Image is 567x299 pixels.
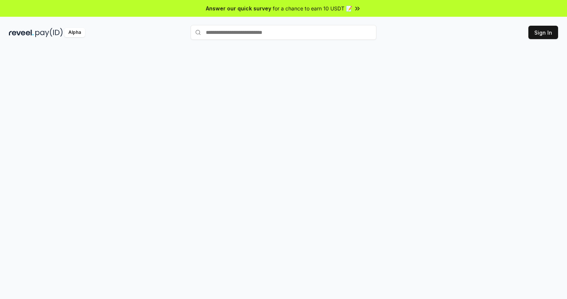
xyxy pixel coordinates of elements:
img: pay_id [35,28,63,37]
span: for a chance to earn 10 USDT 📝 [273,4,352,12]
div: Alpha [64,28,85,37]
img: reveel_dark [9,28,34,37]
button: Sign In [528,26,558,39]
span: Answer our quick survey [206,4,271,12]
